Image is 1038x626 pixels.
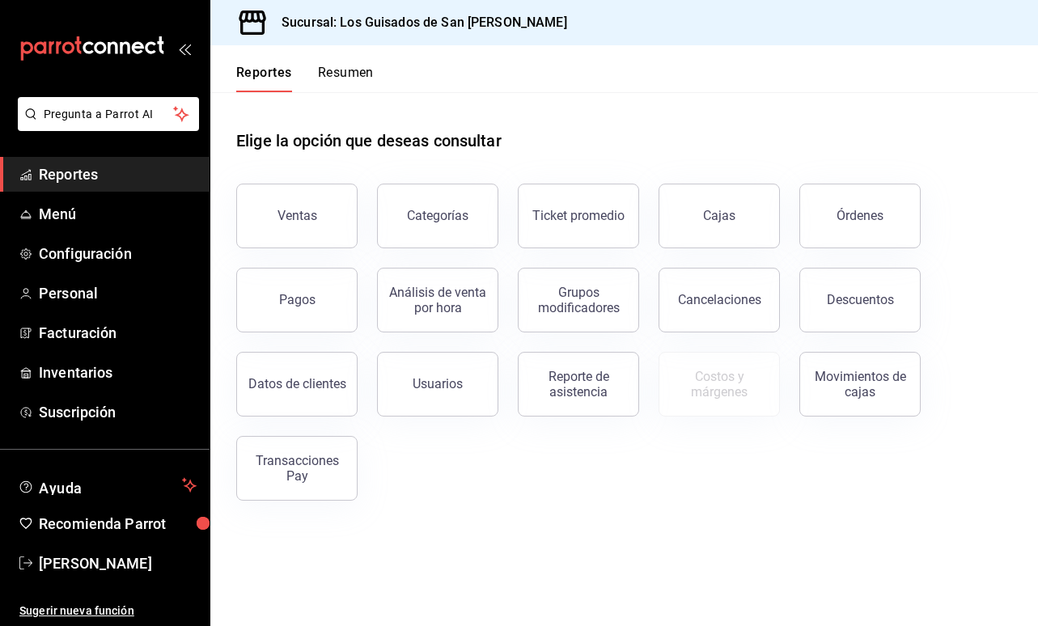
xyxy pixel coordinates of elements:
[39,163,197,185] span: Reportes
[19,603,197,620] span: Sugerir nueva función
[269,13,567,32] h3: Sucursal: Los Guisados de San [PERSON_NAME]
[518,184,639,248] button: Ticket promedio
[659,268,780,332] button: Cancelaciones
[39,243,197,264] span: Configuración
[377,352,498,417] button: Usuarios
[278,208,317,223] div: Ventas
[810,369,910,400] div: Movimientos de cajas
[799,268,921,332] button: Descuentos
[18,97,199,131] button: Pregunta a Parrot AI
[236,65,292,92] button: Reportes
[669,369,769,400] div: Costos y márgenes
[236,352,358,417] button: Datos de clientes
[39,401,197,423] span: Suscripción
[39,322,197,344] span: Facturación
[703,206,736,226] div: Cajas
[236,184,358,248] button: Ventas
[236,268,358,332] button: Pagos
[659,352,780,417] button: Contrata inventarios para ver este reporte
[236,129,502,153] h1: Elige la opción que deseas consultar
[39,362,197,383] span: Inventarios
[318,65,374,92] button: Resumen
[518,352,639,417] button: Reporte de asistencia
[837,208,883,223] div: Órdenes
[248,376,346,391] div: Datos de clientes
[528,369,629,400] div: Reporte de asistencia
[39,476,176,495] span: Ayuda
[11,117,199,134] a: Pregunta a Parrot AI
[532,208,625,223] div: Ticket promedio
[407,208,468,223] div: Categorías
[247,453,347,484] div: Transacciones Pay
[178,42,191,55] button: open_drawer_menu
[39,203,197,225] span: Menú
[236,436,358,501] button: Transacciones Pay
[39,513,197,535] span: Recomienda Parrot
[678,292,761,307] div: Cancelaciones
[44,106,174,123] span: Pregunta a Parrot AI
[388,285,488,315] div: Análisis de venta por hora
[39,282,197,304] span: Personal
[659,184,780,248] a: Cajas
[279,292,316,307] div: Pagos
[39,552,197,574] span: [PERSON_NAME]
[377,184,498,248] button: Categorías
[827,292,894,307] div: Descuentos
[799,184,921,248] button: Órdenes
[377,268,498,332] button: Análisis de venta por hora
[528,285,629,315] div: Grupos modificadores
[799,352,921,417] button: Movimientos de cajas
[413,376,463,391] div: Usuarios
[518,268,639,332] button: Grupos modificadores
[236,65,374,92] div: navigation tabs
